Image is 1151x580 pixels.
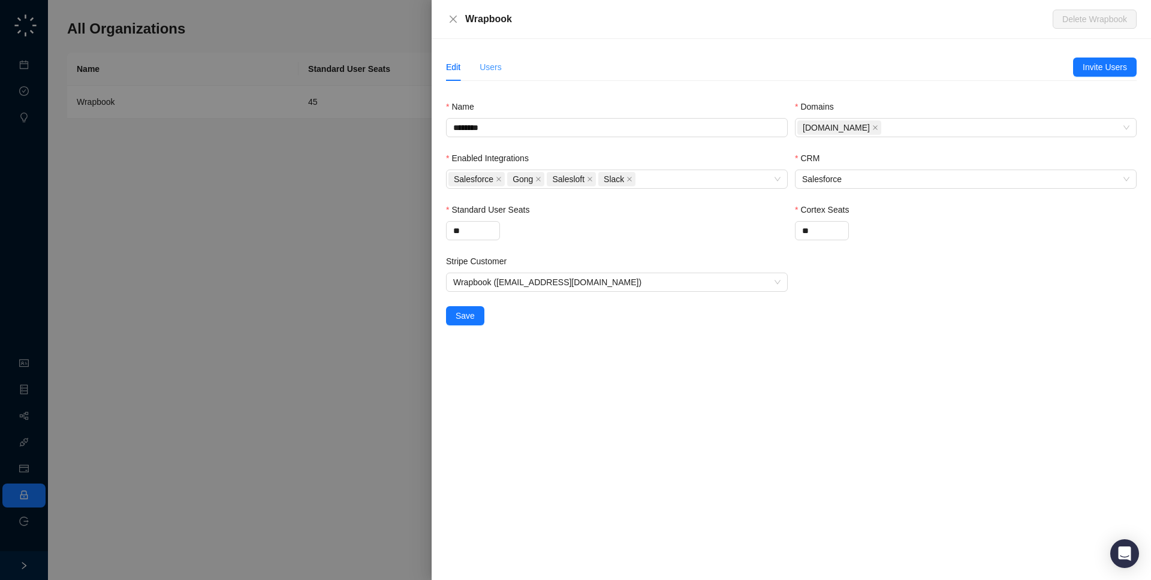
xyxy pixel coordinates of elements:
[446,203,538,216] label: Standard User Seats
[598,172,635,186] span: Slack
[1053,10,1137,29] button: Delete Wrapbook
[446,118,788,137] input: Name
[446,255,515,268] label: Stripe Customer
[1083,61,1127,74] span: Invite Users
[465,12,1053,26] div: Wrapbook
[1110,539,1139,568] div: Open Intercom Messenger
[795,203,857,216] label: Cortex Seats
[446,61,460,74] div: Edit
[547,172,596,186] span: Salesloft
[448,14,458,24] span: close
[507,172,544,186] span: Gong
[796,222,848,240] input: Cortex Seats
[446,306,484,325] button: Save
[795,152,828,165] label: CRM
[872,125,878,131] span: close
[480,61,502,74] div: Users
[447,222,499,240] input: Standard User Seats
[638,175,640,184] input: Enabled Integrations
[448,172,505,186] span: Salesforce
[795,100,842,113] label: Domains
[446,100,483,113] label: Name
[587,176,593,182] span: close
[604,173,624,186] span: Slack
[797,120,881,135] span: wrapbook.com
[496,176,502,182] span: close
[1073,58,1137,77] button: Invite Users
[453,273,781,291] span: Wrapbook (ap@wrapbook.com)
[803,121,870,134] span: [DOMAIN_NAME]
[454,173,493,186] span: Salesforce
[884,123,886,132] input: Domains
[446,152,537,165] label: Enabled Integrations
[456,309,475,322] span: Save
[513,173,533,186] span: Gong
[626,176,632,182] span: close
[535,176,541,182] span: close
[802,170,1129,188] span: Salesforce
[552,173,584,186] span: Salesloft
[446,12,460,26] button: Close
